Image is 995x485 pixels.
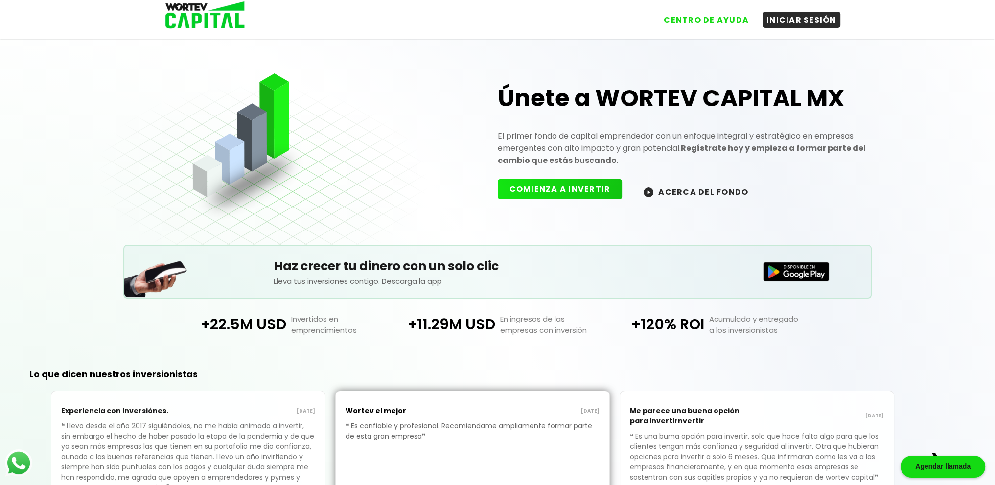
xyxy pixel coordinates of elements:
p: El primer fondo de capital emprendedor con un enfoque integral y estratégico en empresas emergent... [498,130,896,166]
p: Me parece una buena opción para invertirnvertir [630,401,757,431]
p: +22.5M USD [184,313,286,336]
a: CENTRO DE AYUDA [650,4,753,28]
button: CENTRO DE AYUDA [660,12,753,28]
p: [DATE] [188,407,315,415]
p: +120% ROI [602,313,704,336]
span: ❝ [346,421,351,431]
strong: Regístrate hoy y empieza a formar parte del cambio que estás buscando [498,142,866,166]
span: ❝ [61,421,67,431]
h1: Únete a WORTEV CAPITAL MX [498,83,896,114]
img: wortev-capital-acerca-del-fondo [644,187,653,197]
span: ❞ [875,472,880,482]
span: ❝ [630,431,635,441]
img: Disponible en Google Play [763,262,830,281]
img: Teléfono [124,249,188,297]
button: ❯ [926,450,945,469]
span: ❞ [422,431,427,441]
img: logos_whatsapp-icon.242b2217.svg [5,449,32,477]
p: [DATE] [757,412,884,420]
a: COMIENZA A INVERTIR [498,185,632,197]
button: INICIAR SESIÓN [763,12,840,28]
h5: Haz crecer tu dinero con un solo clic [274,257,721,276]
p: Wortev el mejor [346,401,472,421]
a: INICIAR SESIÓN [753,4,840,28]
p: Invertidos en emprendimientos [286,313,393,336]
p: +11.29M USD [393,313,495,336]
p: Acumulado y entregado a los inversionistas [704,313,810,336]
button: COMIENZA A INVERTIR [498,179,623,199]
p: Experiencia con inversiónes. [61,401,188,421]
div: Agendar llamada [901,456,985,478]
p: En ingresos de las empresas con inversión [495,313,602,336]
button: ACERCA DEL FONDO [632,181,760,202]
p: Lleva tus inversiones contigo. Descarga la app [274,276,721,287]
p: Es confiable y profesional. Recomiendame ampliamente formar parte de esta gran empresa [346,421,600,456]
p: [DATE] [473,407,600,415]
